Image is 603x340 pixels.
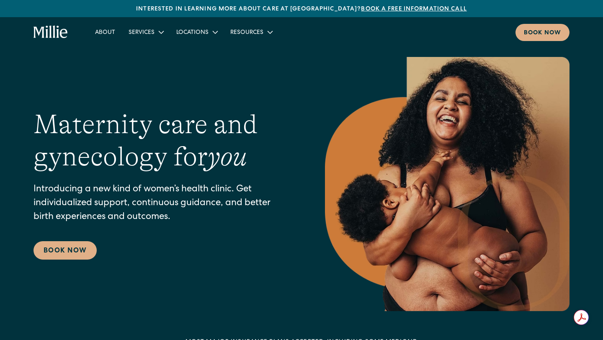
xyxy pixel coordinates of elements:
[33,108,291,173] h1: Maternity care and gynecology for
[224,25,278,39] div: Resources
[524,29,561,38] div: Book now
[88,25,122,39] a: About
[230,28,263,37] div: Resources
[176,28,209,37] div: Locations
[170,25,224,39] div: Locations
[361,6,466,12] a: Book a free information call
[33,241,97,260] a: Book Now
[325,57,569,311] img: Smiling mother with her baby in arms, celebrating body positivity and the nurturing bond of postp...
[33,26,68,39] a: home
[129,28,155,37] div: Services
[33,183,291,224] p: Introducing a new kind of women’s health clinic. Get individualized support, continuous guidance,...
[122,25,170,39] div: Services
[208,142,247,172] em: you
[515,24,569,41] a: Book now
